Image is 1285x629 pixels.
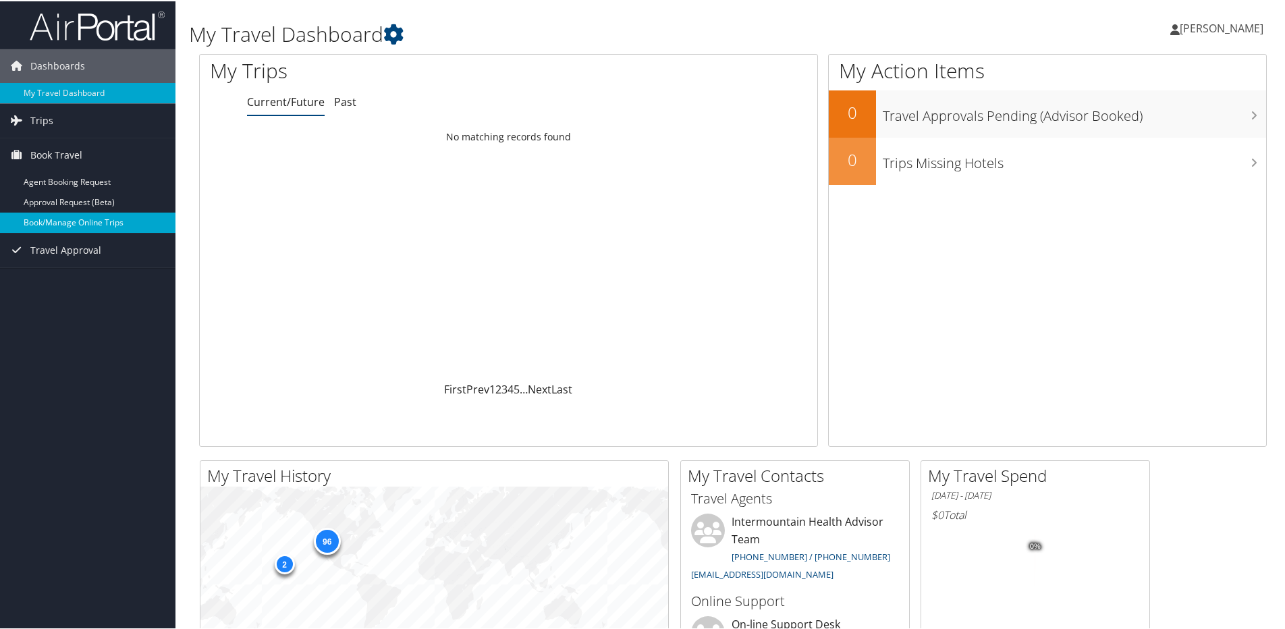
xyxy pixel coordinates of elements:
[30,103,53,136] span: Trips
[200,124,817,148] td: No matching records found
[691,591,899,609] h3: Online Support
[688,463,909,486] h2: My Travel Contacts
[528,381,551,395] a: Next
[466,381,489,395] a: Prev
[931,506,944,521] span: $0
[1180,20,1263,34] span: [PERSON_NAME]
[313,526,340,553] div: 96
[444,381,466,395] a: First
[189,19,914,47] h1: My Travel Dashboard
[207,463,668,486] h2: My Travel History
[691,567,833,579] a: [EMAIL_ADDRESS][DOMAIN_NAME]
[508,381,514,395] a: 4
[931,506,1139,521] h6: Total
[732,549,890,562] a: [PHONE_NUMBER] / [PHONE_NUMBER]
[684,512,906,584] li: Intermountain Health Advisor Team
[210,55,550,84] h1: My Trips
[829,100,876,123] h2: 0
[928,463,1149,486] h2: My Travel Spend
[274,552,294,572] div: 2
[551,381,572,395] a: Last
[30,48,85,82] span: Dashboards
[829,89,1266,136] a: 0Travel Approvals Pending (Advisor Booked)
[30,137,82,171] span: Book Travel
[829,55,1266,84] h1: My Action Items
[1030,541,1041,549] tspan: 0%
[30,232,101,266] span: Travel Approval
[1170,7,1277,47] a: [PERSON_NAME]
[247,93,325,108] a: Current/Future
[334,93,356,108] a: Past
[489,381,495,395] a: 1
[883,146,1266,171] h3: Trips Missing Hotels
[829,147,876,170] h2: 0
[30,9,165,40] img: airportal-logo.png
[495,381,501,395] a: 2
[829,136,1266,184] a: 0Trips Missing Hotels
[883,99,1266,124] h3: Travel Approvals Pending (Advisor Booked)
[501,381,508,395] a: 3
[514,381,520,395] a: 5
[691,488,899,507] h3: Travel Agents
[520,381,528,395] span: …
[931,488,1139,501] h6: [DATE] - [DATE]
